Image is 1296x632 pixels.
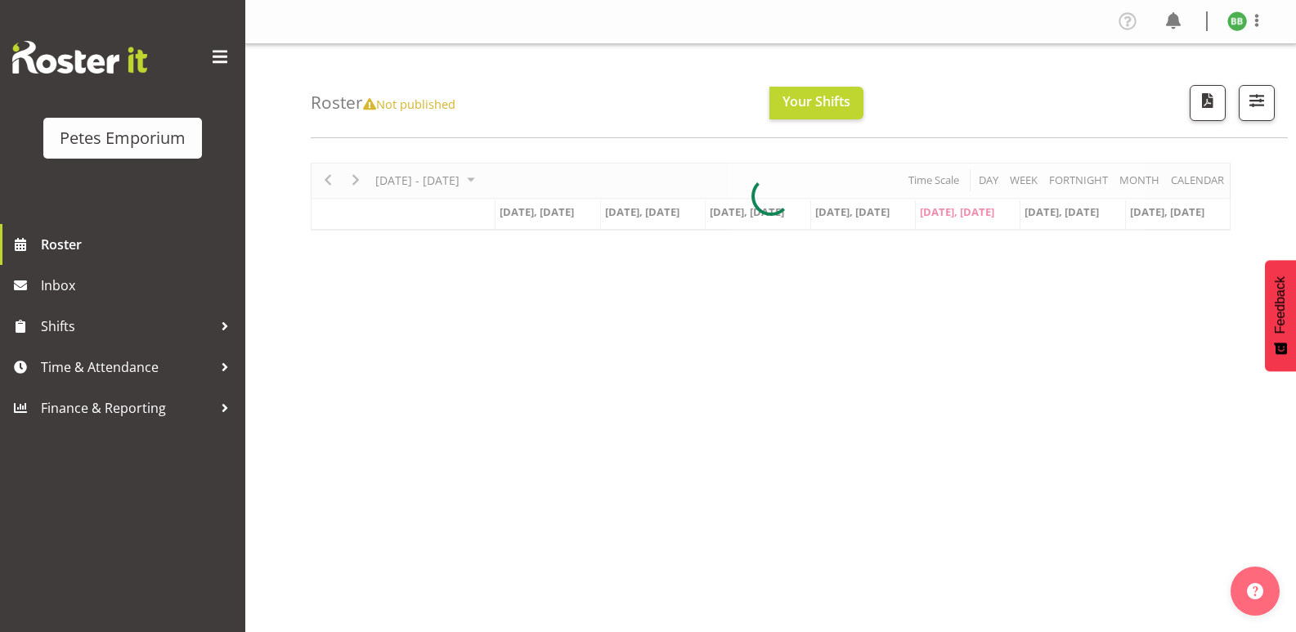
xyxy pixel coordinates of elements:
button: Download a PDF of the roster according to the set date range. [1190,85,1226,121]
button: Feedback - Show survey [1265,260,1296,371]
button: Your Shifts [769,87,863,119]
span: Not published [363,96,455,112]
span: Inbox [41,273,237,298]
h4: Roster [311,93,455,112]
img: beena-bist9974.jpg [1227,11,1247,31]
span: Roster [41,232,237,257]
span: Time & Attendance [41,355,213,379]
button: Filter Shifts [1239,85,1275,121]
span: Your Shifts [783,92,850,110]
span: Finance & Reporting [41,396,213,420]
span: Shifts [41,314,213,338]
div: Petes Emporium [60,126,186,150]
img: Rosterit website logo [12,41,147,74]
img: help-xxl-2.png [1247,583,1263,599]
span: Feedback [1273,276,1288,334]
